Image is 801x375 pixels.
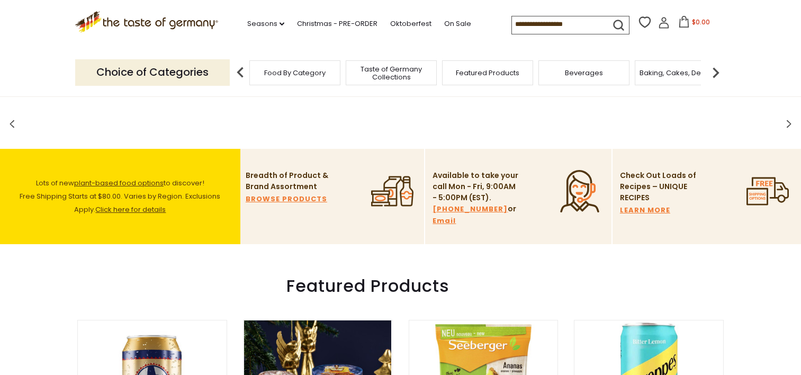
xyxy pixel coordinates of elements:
span: $0.00 [692,17,710,26]
button: $0.00 [672,16,717,32]
a: Email [433,215,456,227]
img: previous arrow [230,62,251,83]
a: Baking, Cakes, Desserts [640,69,722,77]
a: [PHONE_NUMBER] [433,203,508,215]
a: LEARN MORE [620,204,670,216]
span: Lots of new to discover! Free Shipping Starts at $80.00. Varies by Region. Exclusions Apply. [20,178,220,215]
a: Christmas - PRE-ORDER [297,18,377,30]
a: Featured Products [456,69,519,77]
a: Taste of Germany Collections [349,65,434,81]
a: BROWSE PRODUCTS [246,193,327,205]
a: Click here for details [95,204,166,215]
a: Oktoberfest [390,18,431,30]
a: Seasons [247,18,284,30]
a: On Sale [444,18,471,30]
a: Beverages [565,69,603,77]
p: Available to take your call Mon - Fri, 9:00AM - 5:00PM (EST). or [433,170,520,227]
p: Breadth of Product & Brand Assortment [246,170,333,192]
a: plant-based food options [74,178,164,188]
p: Choice of Categories [75,59,230,85]
p: Check Out Loads of Recipes – UNIQUE RECIPES [620,170,697,203]
img: next arrow [705,62,726,83]
a: Food By Category [264,69,326,77]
